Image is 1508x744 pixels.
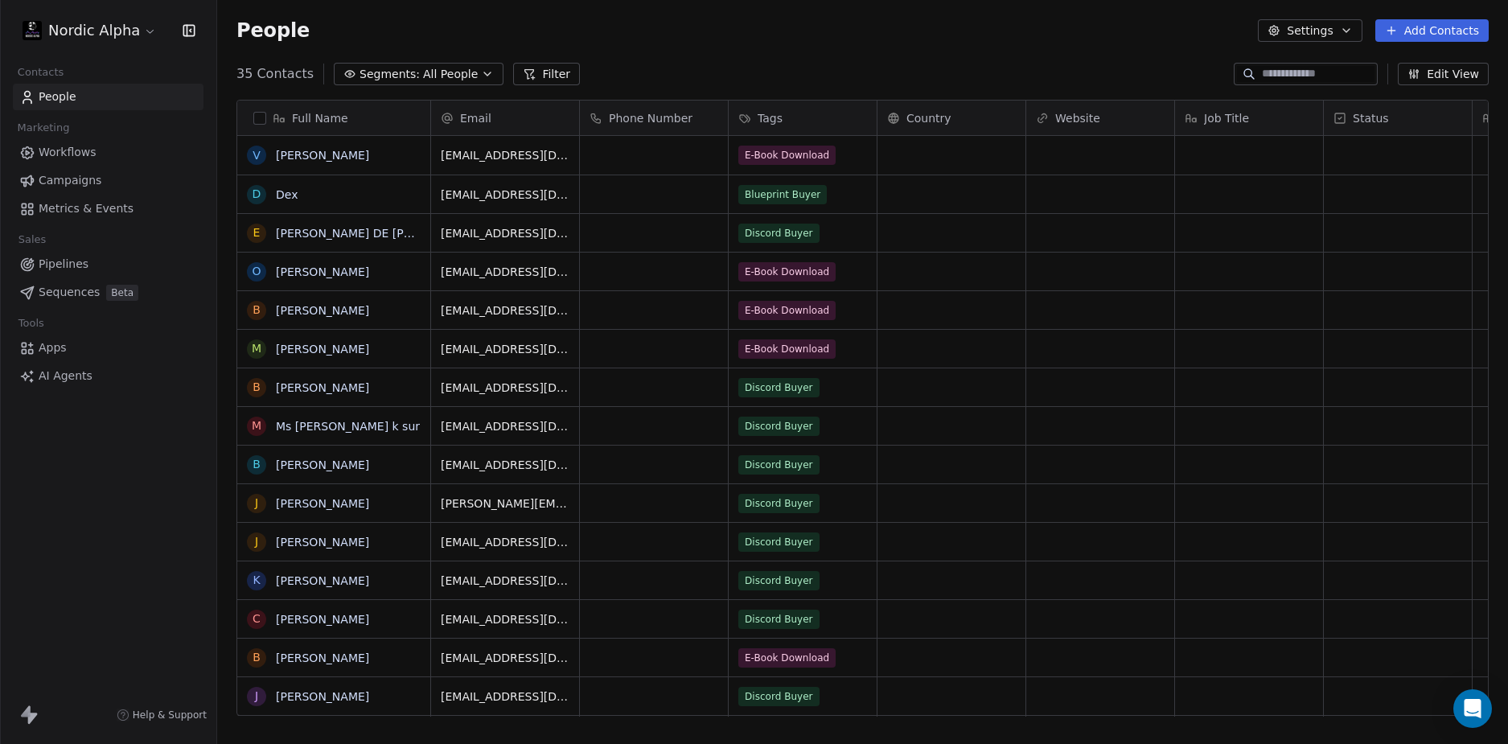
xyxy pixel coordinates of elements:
[441,534,569,550] span: [EMAIL_ADDRESS][DOMAIN_NAME]
[253,147,261,164] div: V
[738,571,820,590] span: Discord Buyer
[253,572,260,589] div: K
[39,172,101,189] span: Campaigns
[1353,110,1389,126] span: Status
[431,101,579,135] div: Email
[738,455,820,475] span: Discord Buyer
[255,533,258,550] div: J
[423,66,478,83] span: All People
[11,311,51,335] span: Tools
[252,417,261,434] div: M
[13,167,203,194] a: Campaigns
[292,110,348,126] span: Full Name
[253,379,261,396] div: B
[738,378,820,397] span: Discord Buyer
[10,116,76,140] span: Marketing
[276,652,369,664] a: [PERSON_NAME]
[460,110,491,126] span: Email
[738,532,820,552] span: Discord Buyer
[906,110,951,126] span: Country
[276,536,369,549] a: [PERSON_NAME]
[1258,19,1362,42] button: Settings
[236,18,310,43] span: People
[253,456,261,473] div: B
[13,279,203,306] a: SequencesBeta
[253,610,261,627] div: C
[738,262,836,282] span: E-Book Download
[441,225,569,241] span: [EMAIL_ADDRESS][DOMAIN_NAME]
[441,302,569,319] span: [EMAIL_ADDRESS][DOMAIN_NAME]
[276,381,369,394] a: [PERSON_NAME]
[738,648,836,668] span: E-Book Download
[738,185,827,204] span: Blueprint Buyer
[441,689,569,705] span: [EMAIL_ADDRESS][DOMAIN_NAME]
[276,188,298,201] a: Dex
[513,63,580,85] button: Filter
[441,187,569,203] span: [EMAIL_ADDRESS][DOMAIN_NAME]
[1375,19,1489,42] button: Add Contacts
[441,418,569,434] span: [EMAIL_ADDRESS][DOMAIN_NAME]
[738,417,820,436] span: Discord Buyer
[255,688,258,705] div: J
[1175,101,1323,135] div: Job Title
[39,368,92,384] span: AI Agents
[276,343,369,356] a: [PERSON_NAME]
[580,101,728,135] div: Phone Number
[1204,110,1249,126] span: Job Title
[39,284,100,301] span: Sequences
[253,649,261,666] div: B
[1026,101,1174,135] div: Website
[738,146,836,165] span: E-Book Download
[39,144,97,161] span: Workflows
[441,380,569,396] span: [EMAIL_ADDRESS][DOMAIN_NAME]
[133,709,207,721] span: Help & Support
[253,186,261,203] div: D
[609,110,692,126] span: Phone Number
[877,101,1025,135] div: Country
[1055,110,1100,126] span: Website
[276,613,369,626] a: [PERSON_NAME]
[738,224,820,243] span: Discord Buyer
[252,263,261,280] div: O
[276,690,369,703] a: [PERSON_NAME]
[11,228,53,252] span: Sales
[738,687,820,706] span: Discord Buyer
[39,88,76,105] span: People
[13,139,203,166] a: Workflows
[441,611,569,627] span: [EMAIL_ADDRESS][DOMAIN_NAME]
[13,251,203,277] a: Pipelines
[441,341,569,357] span: [EMAIL_ADDRESS][DOMAIN_NAME]
[441,495,569,512] span: [PERSON_NAME][EMAIL_ADDRESS][DOMAIN_NAME]
[276,304,369,317] a: [PERSON_NAME]
[39,200,134,217] span: Metrics & Events
[117,709,207,721] a: Help & Support
[39,339,67,356] span: Apps
[441,650,569,666] span: [EMAIL_ADDRESS][DOMAIN_NAME]
[738,610,820,629] span: Discord Buyer
[255,495,258,512] div: J
[237,136,431,717] div: grid
[1324,101,1472,135] div: Status
[23,21,42,40] img: Nordic%20Alpha%20Discord%20Icon.png
[13,195,203,222] a: Metrics & Events
[738,301,836,320] span: E-Book Download
[758,110,783,126] span: Tags
[276,227,486,240] a: [PERSON_NAME] DE [PERSON_NAME]
[276,149,369,162] a: [PERSON_NAME]
[253,302,261,319] div: B
[13,335,203,361] a: Apps
[106,285,138,301] span: Beta
[738,494,820,513] span: Discord Buyer
[13,84,203,110] a: People
[729,101,877,135] div: Tags
[1398,63,1489,85] button: Edit View
[253,224,261,241] div: E
[276,574,369,587] a: [PERSON_NAME]
[441,457,569,473] span: [EMAIL_ADDRESS][DOMAIN_NAME]
[738,339,836,359] span: E-Book Download
[276,497,369,510] a: [PERSON_NAME]
[1453,689,1492,728] div: Open Intercom Messenger
[360,66,420,83] span: Segments:
[276,458,369,471] a: [PERSON_NAME]
[441,147,569,163] span: [EMAIL_ADDRESS][DOMAIN_NAME]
